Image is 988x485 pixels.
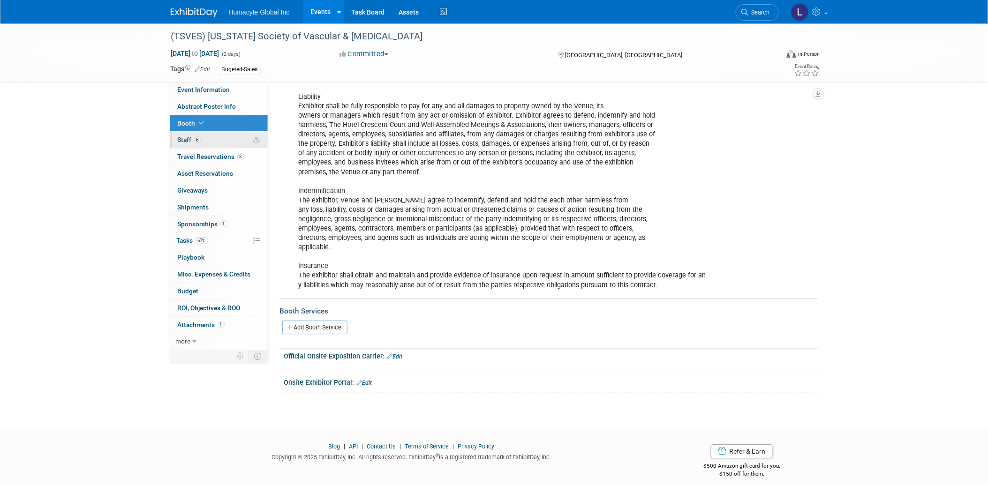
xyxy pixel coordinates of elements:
span: 1 [218,321,225,328]
div: Onsite Exhibitor Portal: [284,375,818,388]
a: Abstract Poster Info [170,98,268,115]
span: 6 [194,136,201,143]
span: 3 [237,153,244,160]
span: Potential Scheduling Conflict -- at least one attendee is tagged in another overlapping event. [254,136,260,144]
a: Edit [195,66,211,73]
a: Travel Reservations3 [170,149,268,165]
span: Humacyte Global Inc [229,8,290,16]
a: Add Booth Service [282,321,347,334]
span: Giveaways [178,187,208,194]
a: Event Information [170,82,268,98]
a: Asset Reservations [170,165,268,182]
span: Travel Reservations [178,153,244,160]
div: Official Onsite Exposition Carrier: [284,349,818,361]
span: 67% [196,237,208,244]
a: Booth [170,115,268,132]
div: $150 off for them. [666,470,818,478]
span: ROI, Objectives & ROO [178,304,241,312]
span: | [397,443,403,450]
a: Staff6 [170,132,268,148]
a: Attachments1 [170,317,268,333]
div: Copyright © 2025 ExhibitDay, Inc. All rights reserved. ExhibitDay is a registered trademark of Ex... [171,451,653,462]
span: [GEOGRAPHIC_DATA], [GEOGRAPHIC_DATA] [566,52,683,59]
a: Refer & Earn [711,444,773,458]
div: In-Person [798,51,820,58]
span: | [450,443,456,450]
span: Playbook [178,254,205,261]
img: Format-Inperson.png [787,50,796,58]
button: Committed [336,49,392,59]
span: Budget [178,287,199,295]
div: $500 Amazon gift card for you, [666,456,818,478]
div: Event Rating [794,64,819,69]
a: Edit [387,353,403,360]
span: Event Information [178,86,230,93]
td: Tags [171,64,211,75]
i: Booth reservation complete [200,120,204,126]
a: ROI, Objectives & ROO [170,300,268,316]
a: Budget [170,283,268,299]
sup: ® [436,453,439,458]
a: Blog [328,443,340,450]
span: Sponsorships [178,220,227,228]
span: Misc. Expenses & Credits [178,270,251,278]
a: API [349,443,358,450]
span: Search [748,9,770,16]
img: Linda Hamilton [791,3,809,21]
a: Sponsorships1 [170,216,268,232]
a: Search [736,4,779,21]
div: Event Format [724,49,820,63]
a: Shipments [170,199,268,216]
img: ExhibitDay [171,8,218,17]
td: Personalize Event Tab Strip [233,350,249,362]
div: (TSVES) [US_STATE] Society of Vascular & [MEDICAL_DATA] [168,28,765,45]
span: Tasks [177,237,208,244]
span: | [359,443,365,450]
a: Playbook [170,249,268,266]
a: Edit [357,380,372,386]
a: Tasks67% [170,232,268,249]
a: Misc. Expenses & Credits [170,266,268,283]
span: to [191,50,200,57]
span: Booth [178,119,206,127]
span: 1 [220,220,227,227]
td: Toggle Event Tabs [249,350,268,362]
span: (2 days) [221,51,241,57]
a: Contact Us [367,443,396,450]
span: Attachments [178,321,225,328]
span: Abstract Poster Info [178,103,236,110]
a: more [170,333,268,350]
a: Privacy Policy [458,443,494,450]
span: Shipments [178,203,209,211]
div: Bugeted-Sales [219,65,261,75]
span: | [341,443,347,450]
div: Booth Services [280,306,818,316]
a: Giveaways [170,182,268,199]
span: Asset Reservations [178,170,234,177]
span: [DATE] [DATE] [171,49,220,58]
span: Staff [178,136,201,143]
a: Terms of Service [405,443,449,450]
span: more [176,337,191,345]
